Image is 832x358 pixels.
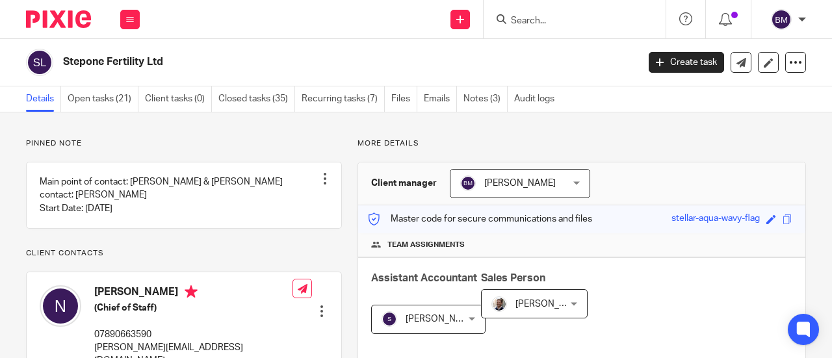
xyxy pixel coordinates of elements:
input: Search [510,16,627,27]
span: [PERSON_NAME] [515,300,587,309]
i: Primary [185,285,198,298]
span: Sales Person [481,273,545,283]
a: Recurring tasks (7) [302,86,385,112]
img: svg%3E [40,285,81,327]
img: svg%3E [460,175,476,191]
img: svg%3E [26,49,53,76]
a: Audit logs [514,86,561,112]
img: Matt%20Circle.png [491,296,507,312]
a: Client tasks (0) [145,86,212,112]
a: Open tasks (21) [68,86,138,112]
a: Details [26,86,61,112]
span: [PERSON_NAME] B [406,314,485,324]
p: Master code for secure communications and files [368,212,592,225]
a: Closed tasks (35) [218,86,295,112]
span: Assistant Accountant [371,273,477,283]
h3: Client manager [371,177,437,190]
a: Create task [649,52,724,73]
h4: [PERSON_NAME] [94,285,292,301]
h5: (Chief of Staff) [94,301,292,314]
span: [PERSON_NAME] [484,179,556,188]
a: Files [391,86,417,112]
img: svg%3E [771,9,792,30]
a: Notes (3) [463,86,508,112]
p: Pinned note [26,138,342,149]
p: More details [357,138,806,149]
h2: Stepone Fertility Ltd [63,55,516,69]
p: 07890663590 [94,328,292,341]
img: Pixie [26,10,91,28]
div: stellar-aqua-wavy-flag [671,212,760,227]
img: svg%3E [382,311,397,327]
a: Emails [424,86,457,112]
p: Client contacts [26,248,342,259]
span: Team assignments [387,240,465,250]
